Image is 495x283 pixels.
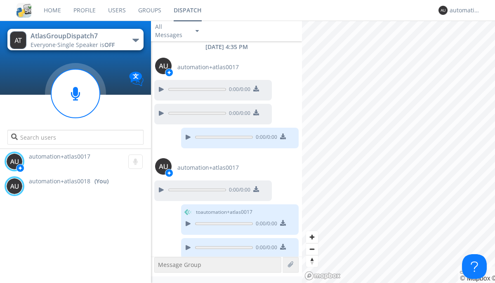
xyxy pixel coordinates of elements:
[10,31,26,49] img: 373638.png
[450,6,481,14] div: automation+atlas0018
[253,244,277,253] span: 0:00 / 0:00
[304,271,341,281] a: Mapbox logo
[6,153,23,170] img: 373638.png
[438,6,448,15] img: 373638.png
[226,186,250,195] span: 0:00 / 0:00
[155,23,188,39] div: All Messages
[460,271,467,274] button: Toggle attribution
[94,177,108,185] div: (You)
[226,86,250,95] span: 0:00 / 0:00
[6,178,23,194] img: 373638.png
[306,255,318,267] button: Reset bearing to north
[280,220,286,226] img: download media button
[31,31,123,41] div: AtlasGroupDispatch7
[29,177,90,185] span: automation+atlas0018
[280,133,286,139] img: download media button
[253,110,259,115] img: download media button
[196,30,199,32] img: caret-down-sm.svg
[151,43,302,51] div: [DATE] 4:35 PM
[306,231,318,243] button: Zoom in
[155,58,172,74] img: 373638.png
[177,164,239,172] span: automation+atlas0017
[196,208,252,216] span: to automation+atlas0017
[7,130,143,145] input: Search users
[253,186,259,192] img: download media button
[226,110,250,119] span: 0:00 / 0:00
[177,63,239,71] span: automation+atlas0017
[16,3,31,18] img: cddb5a64eb264b2086981ab96f4c1ba7
[460,275,490,282] a: Mapbox
[129,72,144,86] img: Translation enabled
[253,133,277,143] span: 0:00 / 0:00
[29,152,90,160] span: automation+atlas0017
[462,254,487,279] iframe: Toggle Customer Support
[253,220,277,229] span: 0:00 / 0:00
[306,243,318,255] button: Zoom out
[104,41,115,49] span: OFF
[155,158,172,175] img: 373638.png
[253,86,259,91] img: download media button
[7,29,143,50] button: AtlasGroupDispatch7Everyone·Single Speaker isOFF
[280,244,286,250] img: download media button
[306,243,318,255] span: Zoom out
[31,41,123,49] div: Everyone ·
[57,41,115,49] span: Single Speaker is
[306,255,318,267] span: Reset bearing to north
